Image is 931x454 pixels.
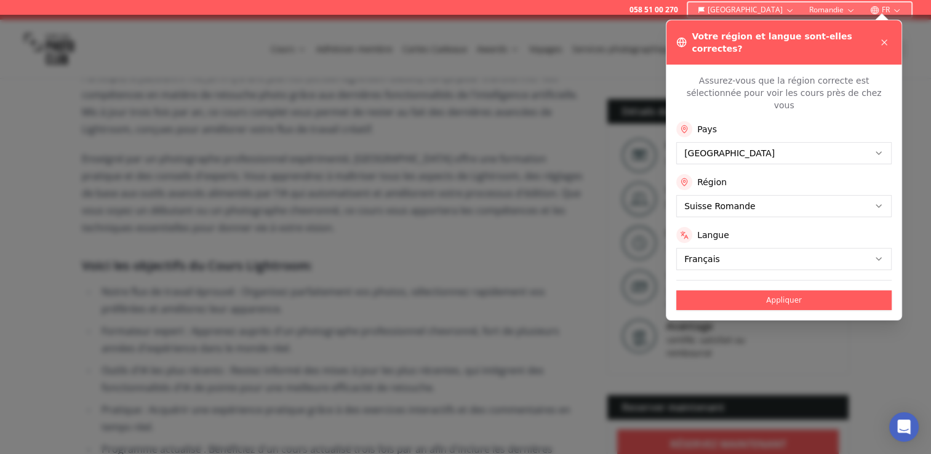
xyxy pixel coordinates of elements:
a: 058 51 00 270 [629,5,678,15]
label: Langue [697,229,729,241]
h3: Votre région et langue sont-elles correctes? [692,30,877,55]
div: Open Intercom Messenger [889,412,919,442]
button: [GEOGRAPHIC_DATA] [693,2,799,17]
p: Assurez-vous que la région correcte est sélectionnée pour voir les cours près de chez vous [676,74,892,111]
label: Pays [697,123,717,135]
button: FR [865,2,906,17]
button: Romandie [804,2,860,17]
label: Région [697,176,727,188]
button: Appliquer [676,290,892,310]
